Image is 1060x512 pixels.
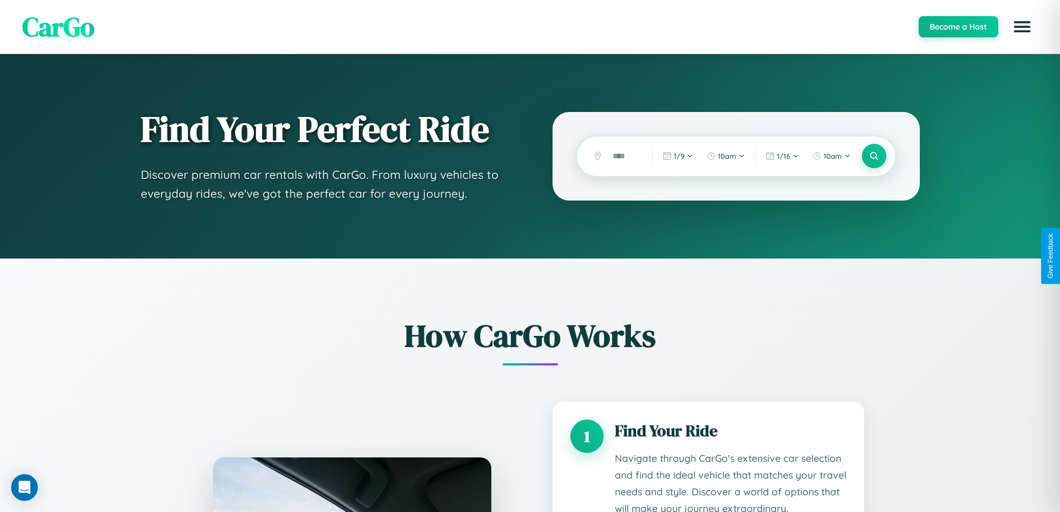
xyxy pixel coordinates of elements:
button: 1/16 [760,147,805,165]
div: Give Feedback [1047,233,1054,279]
h2: How CarGo Works [196,314,864,357]
span: 1 / 16 [777,152,790,160]
button: 10am [807,147,856,165]
span: CarGo [22,8,95,45]
div: 1 [570,420,604,453]
h1: Find Your Perfect Ride [141,110,508,149]
span: 10am [718,152,736,160]
p: Discover premium car rentals with CarGo. From luxury vehicles to everyday rides, we've got the pe... [141,165,508,203]
h3: Find Your Ride [615,420,846,442]
button: 10am [701,147,751,165]
button: Become a Host [919,16,998,37]
span: 10am [824,152,842,160]
span: 1 / 9 [674,152,684,160]
div: Open Intercom Messenger [11,474,38,501]
button: Open menu [1007,11,1038,42]
button: 1/9 [657,147,699,165]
